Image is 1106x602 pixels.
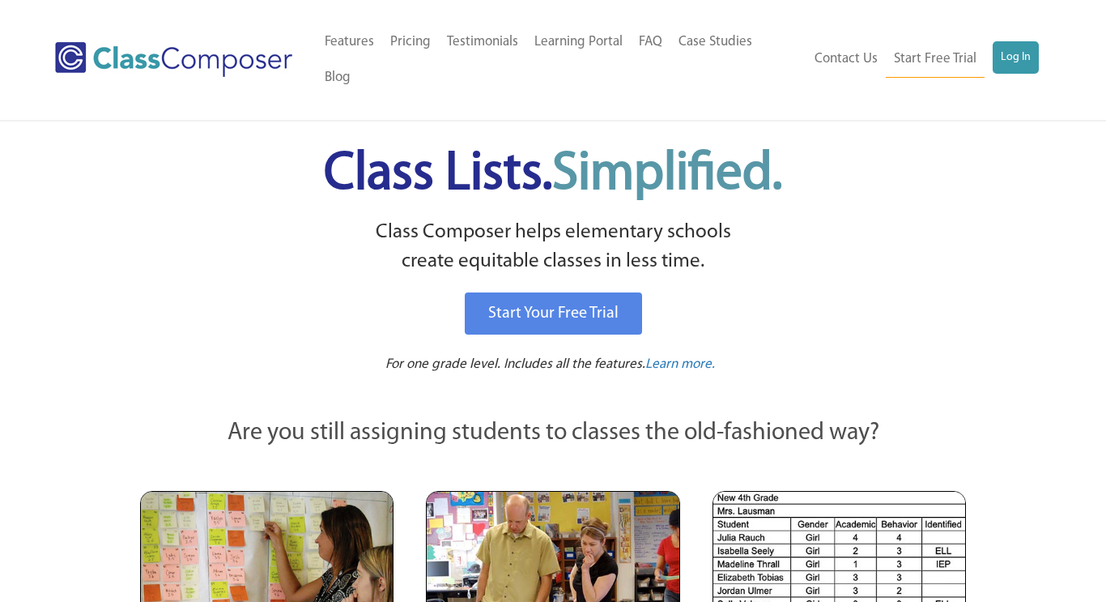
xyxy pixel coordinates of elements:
nav: Header Menu [802,41,1038,78]
a: Learn more. [645,355,715,375]
span: Simplified. [552,148,782,201]
span: For one grade level. Includes all the features. [385,357,645,371]
a: Start Free Trial [886,41,985,78]
a: FAQ [631,24,670,60]
span: Class Lists. [324,148,782,201]
a: Features [317,24,382,60]
nav: Header Menu [317,24,802,96]
a: Case Studies [670,24,760,60]
p: Class Composer helps elementary schools create equitable classes in less time. [138,218,968,277]
a: Contact Us [806,41,886,77]
a: Testimonials [439,24,526,60]
a: Log In [993,41,1039,74]
a: Pricing [382,24,439,60]
a: Start Your Free Trial [465,292,642,335]
a: Blog [317,60,359,96]
img: Class Composer [55,42,291,77]
span: Learn more. [645,357,715,371]
a: Learning Portal [526,24,631,60]
span: Start Your Free Trial [488,305,619,322]
p: Are you still assigning students to classes the old-fashioned way? [140,416,966,451]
